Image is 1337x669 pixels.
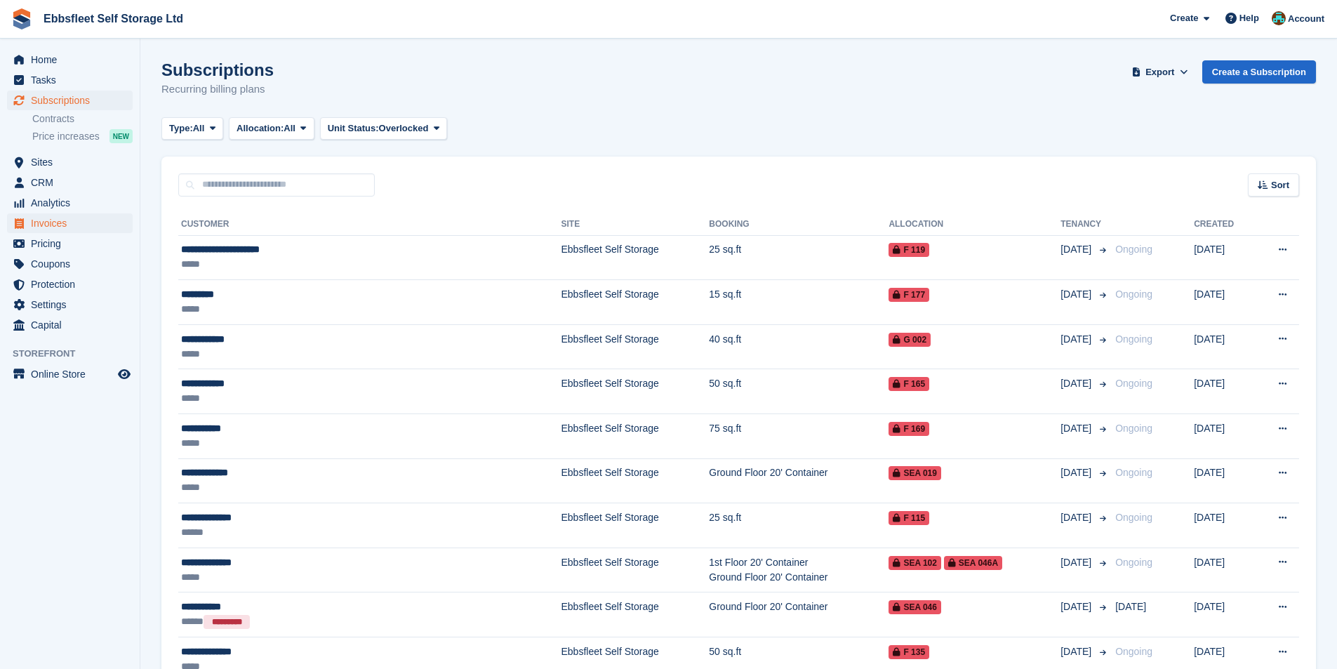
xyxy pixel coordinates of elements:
a: menu [7,234,133,253]
td: Ebbsfleet Self Storage [561,235,709,280]
td: 50 sq.ft [709,369,889,414]
div: NEW [109,129,133,143]
td: [DATE] [1194,235,1254,280]
span: Sort [1271,178,1289,192]
a: menu [7,315,133,335]
span: Create [1170,11,1198,25]
td: [DATE] [1194,414,1254,459]
a: menu [7,193,133,213]
td: [DATE] [1194,280,1254,325]
td: Ebbsfleet Self Storage [561,503,709,548]
span: SEA 019 [889,466,941,480]
a: Contracts [32,112,133,126]
button: Type: All [161,117,223,140]
span: Storefront [13,347,140,361]
span: Invoices [31,213,115,233]
a: menu [7,91,133,110]
span: SEA 046A [944,556,1002,570]
td: Ebbsfleet Self Storage [561,458,709,503]
span: Ongoing [1115,244,1152,255]
td: Ebbsfleet Self Storage [561,369,709,414]
span: Allocation: [237,121,284,135]
span: Home [31,50,115,69]
th: Booking [709,213,889,236]
span: Export [1145,65,1174,79]
span: [DATE] [1115,601,1146,612]
span: All [193,121,205,135]
span: [DATE] [1060,376,1094,391]
td: 40 sq.ft [709,324,889,369]
a: menu [7,152,133,172]
button: Export [1129,60,1191,84]
span: Ongoing [1115,378,1152,389]
span: Online Store [31,364,115,384]
td: Ground Floor 20' Container [709,458,889,503]
span: F 165 [889,377,929,391]
a: menu [7,173,133,192]
td: [DATE] [1194,592,1254,637]
span: Ongoing [1115,557,1152,568]
span: CRM [31,173,115,192]
td: [DATE] [1194,503,1254,548]
th: Customer [178,213,561,236]
span: [DATE] [1060,287,1094,302]
a: Create a Subscription [1202,60,1316,84]
td: Ebbsfleet Self Storage [561,280,709,325]
span: Subscriptions [31,91,115,110]
td: [DATE] [1194,369,1254,414]
td: Ebbsfleet Self Storage [561,592,709,637]
span: Sites [31,152,115,172]
span: [DATE] [1060,510,1094,525]
span: Tasks [31,70,115,90]
a: menu [7,70,133,90]
span: G 002 [889,333,931,347]
span: Capital [31,315,115,335]
span: Overlocked [379,121,429,135]
span: [DATE] [1060,644,1094,659]
span: Ongoing [1115,423,1152,434]
span: Help [1239,11,1259,25]
a: menu [7,213,133,233]
span: [DATE] [1060,600,1094,614]
span: Account [1288,12,1324,26]
td: Ebbsfleet Self Storage [561,324,709,369]
span: Ongoing [1115,333,1152,345]
a: menu [7,295,133,314]
span: Ongoing [1115,289,1152,300]
button: Unit Status: Overlocked [320,117,448,140]
a: menu [7,274,133,294]
td: 75 sq.ft [709,414,889,459]
span: [DATE] [1060,242,1094,257]
span: [DATE] [1060,555,1094,570]
td: [DATE] [1194,548,1254,592]
img: stora-icon-8386f47178a22dfd0bd8f6a31ec36ba5ce8667c1dd55bd0f319d3a0aa187defe.svg [11,8,32,29]
span: F 119 [889,243,929,257]
a: menu [7,50,133,69]
span: Ongoing [1115,467,1152,478]
td: [DATE] [1194,458,1254,503]
a: menu [7,254,133,274]
td: 25 sq.ft [709,503,889,548]
span: F 169 [889,422,929,436]
span: F 115 [889,511,929,525]
td: 25 sq.ft [709,235,889,280]
td: 15 sq.ft [709,280,889,325]
span: SEA 046 [889,600,941,614]
span: [DATE] [1060,332,1094,347]
span: [DATE] [1060,421,1094,436]
span: Unit Status: [328,121,379,135]
th: Created [1194,213,1254,236]
th: Tenancy [1060,213,1110,236]
a: Preview store [116,366,133,383]
a: Ebbsfleet Self Storage Ltd [38,7,189,30]
span: Settings [31,295,115,314]
span: SEA 102 [889,556,941,570]
span: F 177 [889,288,929,302]
th: Site [561,213,709,236]
span: Ongoing [1115,512,1152,523]
td: Ebbsfleet Self Storage [561,414,709,459]
p: Recurring billing plans [161,81,274,98]
span: Protection [31,274,115,294]
span: Ongoing [1115,646,1152,657]
a: menu [7,364,133,384]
